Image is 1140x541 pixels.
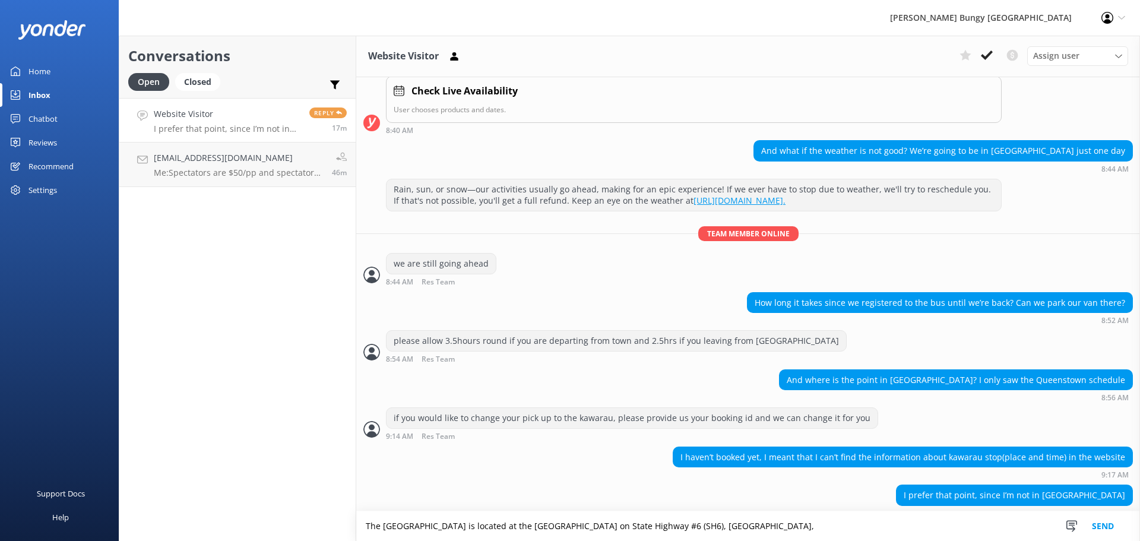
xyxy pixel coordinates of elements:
strong: 8:44 AM [1101,166,1129,173]
div: Oct 05 2025 09:17am (UTC +13:00) Pacific/Auckland [673,470,1133,479]
div: Rain, sun, or snow—our activities usually go ahead, making for an epic experience! If we ever hav... [387,179,1001,211]
span: Res Team [422,279,455,286]
div: Oct 05 2025 08:54am (UTC +13:00) Pacific/Auckland [386,355,847,363]
div: Open [128,73,169,91]
p: Me: Spectators are $50/pp and spectators under 10 are free [154,167,323,178]
div: Recommend [28,154,74,178]
p: User chooses products and dates. [394,104,994,115]
div: And where is the point in [GEOGRAPHIC_DATA]? I only saw the Queenstown schedule [780,370,1132,390]
span: Oct 05 2025 09:18am (UTC +13:00) Pacific/Auckland [332,123,347,133]
h4: [EMAIL_ADDRESS][DOMAIN_NAME] [154,151,323,164]
div: And what if the weather is not good? We’re going to be in [GEOGRAPHIC_DATA] just one day [754,141,1132,161]
strong: 8:52 AM [1101,317,1129,324]
span: Reply [309,107,347,118]
h4: Check Live Availability [411,84,518,99]
span: Res Team [422,433,455,441]
span: Oct 05 2025 08:49am (UTC +13:00) Pacific/Auckland [332,167,347,178]
strong: 8:40 AM [386,127,413,134]
a: Closed [175,75,226,88]
div: Assign User [1027,46,1128,65]
strong: 9:17 AM [1101,472,1129,479]
div: I prefer that point, since I’m not in [GEOGRAPHIC_DATA] [897,485,1132,505]
strong: 8:44 AM [386,279,413,286]
strong: 9:18 AM [1101,510,1129,517]
a: Website VisitorI prefer that point, since I’m not in [GEOGRAPHIC_DATA]Reply17m [119,98,356,143]
div: Help [52,505,69,529]
div: please allow 3.5hours round if you are departing from town and 2.5hrs if you leaving from [GEOGRA... [387,331,846,351]
h3: Website Visitor [368,49,439,64]
a: [URL][DOMAIN_NAME]. [693,195,786,206]
div: Closed [175,73,220,91]
span: Assign user [1033,49,1079,62]
div: Oct 05 2025 08:44am (UTC +13:00) Pacific/Auckland [386,277,496,286]
p: I prefer that point, since I’m not in [GEOGRAPHIC_DATA] [154,124,300,134]
div: Inbox [28,83,50,107]
div: Oct 05 2025 08:44am (UTC +13:00) Pacific/Auckland [753,164,1133,173]
h4: Website Visitor [154,107,300,121]
img: yonder-white-logo.png [18,20,86,40]
a: [EMAIL_ADDRESS][DOMAIN_NAME]Me:Spectators are $50/pp and spectators under 10 are free46m [119,143,356,187]
div: if you would like to change your pick up to the kawarau, please provide us your booking id and we... [387,408,878,428]
strong: 8:56 AM [1101,394,1129,401]
strong: 8:54 AM [386,356,413,363]
div: Reviews [28,131,57,154]
div: we are still going ahead [387,254,496,274]
div: Support Docs [37,482,85,505]
button: Send [1081,511,1125,541]
div: I haven’t booked yet, I meant that I can’t find the information about kawarau stop(place and time... [673,447,1132,467]
a: Open [128,75,175,88]
span: Team member online [698,226,799,241]
span: Res Team [422,356,455,363]
h2: Conversations [128,45,347,67]
div: Settings [28,178,57,202]
strong: 9:14 AM [386,433,413,441]
div: Oct 05 2025 08:40am (UTC +13:00) Pacific/Auckland [386,126,1002,134]
div: Oct 05 2025 08:56am (UTC +13:00) Pacific/Auckland [779,393,1133,401]
div: Oct 05 2025 08:52am (UTC +13:00) Pacific/Auckland [747,316,1133,324]
div: Home [28,59,50,83]
div: Oct 05 2025 09:18am (UTC +13:00) Pacific/Auckland [896,509,1133,517]
div: How long it takes since we registered to the bus until we’re back? Can we park our van there? [748,293,1132,313]
textarea: The [GEOGRAPHIC_DATA] is located at the [GEOGRAPHIC_DATA] on State Highway #6 (SH6), [GEOGRAPHIC_... [356,511,1140,541]
div: Chatbot [28,107,58,131]
div: Oct 05 2025 09:14am (UTC +13:00) Pacific/Auckland [386,432,878,441]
